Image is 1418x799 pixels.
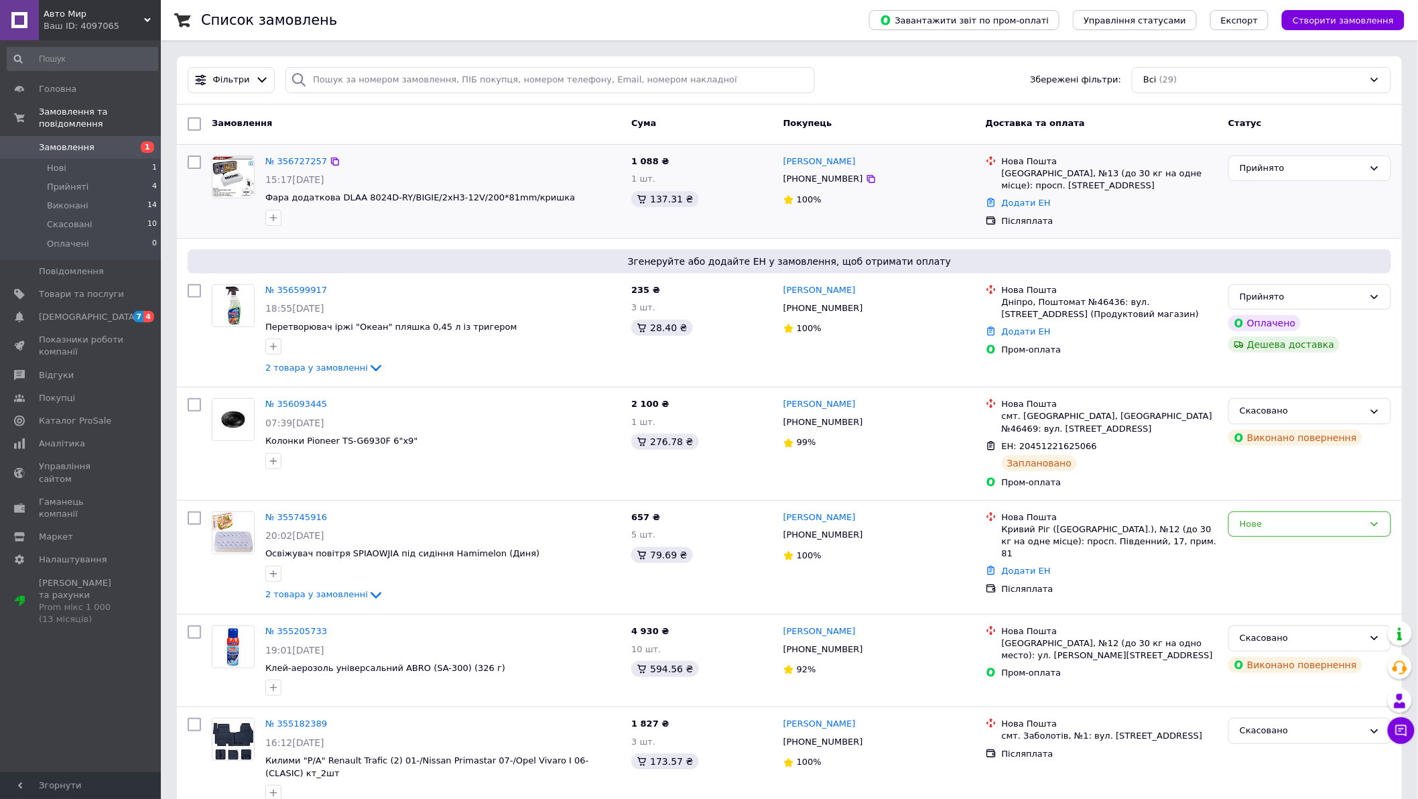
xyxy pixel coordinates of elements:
a: 2 товара у замовленні [265,363,384,373]
button: Чат з покупцем [1388,717,1415,744]
span: 1 [152,162,157,174]
img: Фото товару [212,285,254,326]
span: 0 [152,238,157,250]
a: Освіжувач повітря SPIAOWJIA під сидіння Hamimelon (Диня) [265,548,539,558]
a: Створити замовлення [1269,15,1405,25]
span: Покупці [39,392,75,404]
span: 235 ₴ [631,285,660,295]
span: Cума [631,118,656,128]
div: Нова Пошта [1002,718,1218,730]
span: Гаманець компанії [39,496,124,520]
a: 2 товара у замовленні [265,589,384,599]
div: Дніпро, Поштомат №46436: вул. [STREET_ADDRESS] (Продуктовий магазин) [1002,296,1218,320]
div: Нова Пошта [1002,625,1218,637]
div: [GEOGRAPHIC_DATA], №12 (до 30 кг на одно место): ул. [PERSON_NAME][STREET_ADDRESS] [1002,637,1218,662]
span: 92% [797,664,816,674]
div: [PHONE_NUMBER] [781,641,866,658]
span: Налаштування [39,554,107,566]
span: Аналітика [39,438,85,450]
span: Прийняті [47,181,88,193]
div: 276.78 ₴ [631,434,698,450]
div: Нова Пошта [1002,284,1218,296]
span: Згенеруйте або додайте ЕН у замовлення, щоб отримати оплату [193,255,1386,268]
span: 14 [147,200,157,212]
span: 100% [797,757,822,767]
a: [PERSON_NAME] [783,625,856,638]
span: Покупець [783,118,832,128]
button: Управління статусами [1073,10,1197,30]
span: [PERSON_NAME] та рахунки [39,577,124,626]
span: Товари та послуги [39,288,124,300]
div: Пром-оплата [1002,667,1218,679]
div: Заплановано [1002,455,1078,471]
div: Пром-оплата [1002,344,1218,356]
span: 2 100 ₴ [631,399,669,409]
a: № 355745916 [265,512,327,522]
img: Фото товару [212,512,254,554]
span: Управління статусами [1084,15,1186,25]
span: 657 ₴ [631,512,660,522]
span: 20:02[DATE] [265,530,324,541]
div: Ваш ID: 4097065 [44,20,161,32]
span: 99% [797,437,816,447]
img: Фото товару [212,156,254,198]
div: Прийнято [1240,162,1364,176]
a: № 356727257 [265,156,327,166]
span: Головна [39,83,76,95]
div: 28.40 ₴ [631,320,692,336]
span: Збережені фільтри: [1030,74,1121,86]
span: Завантажити звіт по пром-оплаті [880,14,1049,26]
span: 19:01[DATE] [265,645,324,656]
div: [PHONE_NUMBER] [781,526,866,544]
input: Пошук [7,47,158,71]
span: Нові [47,162,66,174]
div: 594.56 ₴ [631,661,698,677]
span: Колонки Pioneer TS-G6930F 6"x9" [265,436,418,446]
a: Фото товару [212,625,255,668]
a: Фара додаткова DLAA 8024D-RY/BIGIE/2хH3-12V/200*81mm/кришка [265,192,575,202]
a: № 356093445 [265,399,327,409]
div: Післяплата [1002,215,1218,227]
span: 15:17[DATE] [265,174,324,185]
div: Оплачено [1228,315,1301,331]
div: 137.31 ₴ [631,191,698,207]
span: Управління сайтом [39,460,124,485]
span: 4 [152,181,157,193]
img: Фото товару [212,626,254,668]
span: Фільтри [213,74,250,86]
span: 100% [797,194,822,204]
span: 18:55[DATE] [265,303,324,314]
div: Післяплата [1002,583,1218,595]
span: ЕН: 20451221625066 [1002,441,1097,451]
span: 1 [141,141,154,153]
div: Виконано повернення [1228,657,1362,673]
span: Повідомлення [39,265,104,278]
a: Фото товару [212,718,255,761]
span: 4 [143,311,154,322]
a: [PERSON_NAME] [783,284,856,297]
span: 16:12[DATE] [265,737,324,748]
span: Замовлення [39,141,94,153]
span: Каталог ProSale [39,415,111,427]
button: Експорт [1210,10,1269,30]
a: [PERSON_NAME] [783,156,856,168]
span: (29) [1159,74,1177,84]
div: Prom мікс 1 000 (13 місяців) [39,601,124,625]
input: Пошук за номером замовлення, ПІБ покупця, номером телефону, Email, номером накладної [285,67,814,93]
span: Авто Мир [44,8,144,20]
span: Клей-аерозоль універсальний ABRO (SA-300) (326 г) [265,663,505,673]
div: Скасовано [1240,404,1364,418]
span: Показники роботи компанії [39,334,124,358]
div: Нова Пошта [1002,156,1218,168]
img: Фото товару [212,719,254,760]
span: Замовлення [212,118,272,128]
a: Килими "P/A" Renault Trafic (2) 01-/Nissan Primastar 07-/Opel Vivaro I 06- (CLASIC) кт_2шт [265,755,589,778]
div: смт. [GEOGRAPHIC_DATA], [GEOGRAPHIC_DATA] №46469: вул. [STREET_ADDRESS] [1002,410,1218,434]
span: Експорт [1221,15,1259,25]
span: Всі [1143,74,1157,86]
a: [PERSON_NAME] [783,398,856,411]
span: 10 шт. [631,644,661,654]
